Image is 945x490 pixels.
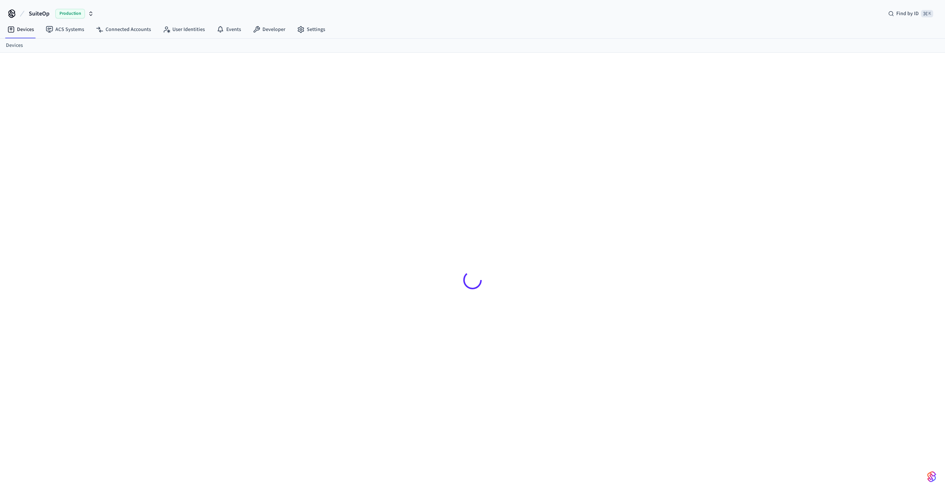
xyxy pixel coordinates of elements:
span: Find by ID [896,10,919,17]
a: Devices [1,23,40,36]
span: Production [55,9,85,18]
a: ACS Systems [40,23,90,36]
a: Settings [291,23,331,36]
a: Events [211,23,247,36]
div: Find by ID⌘ K [882,7,939,20]
a: User Identities [157,23,211,36]
a: Connected Accounts [90,23,157,36]
img: SeamLogoGradient.69752ec5.svg [927,471,936,483]
a: Devices [6,42,23,49]
a: Developer [247,23,291,36]
span: ⌘ K [921,10,933,17]
span: SuiteOp [29,9,49,18]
